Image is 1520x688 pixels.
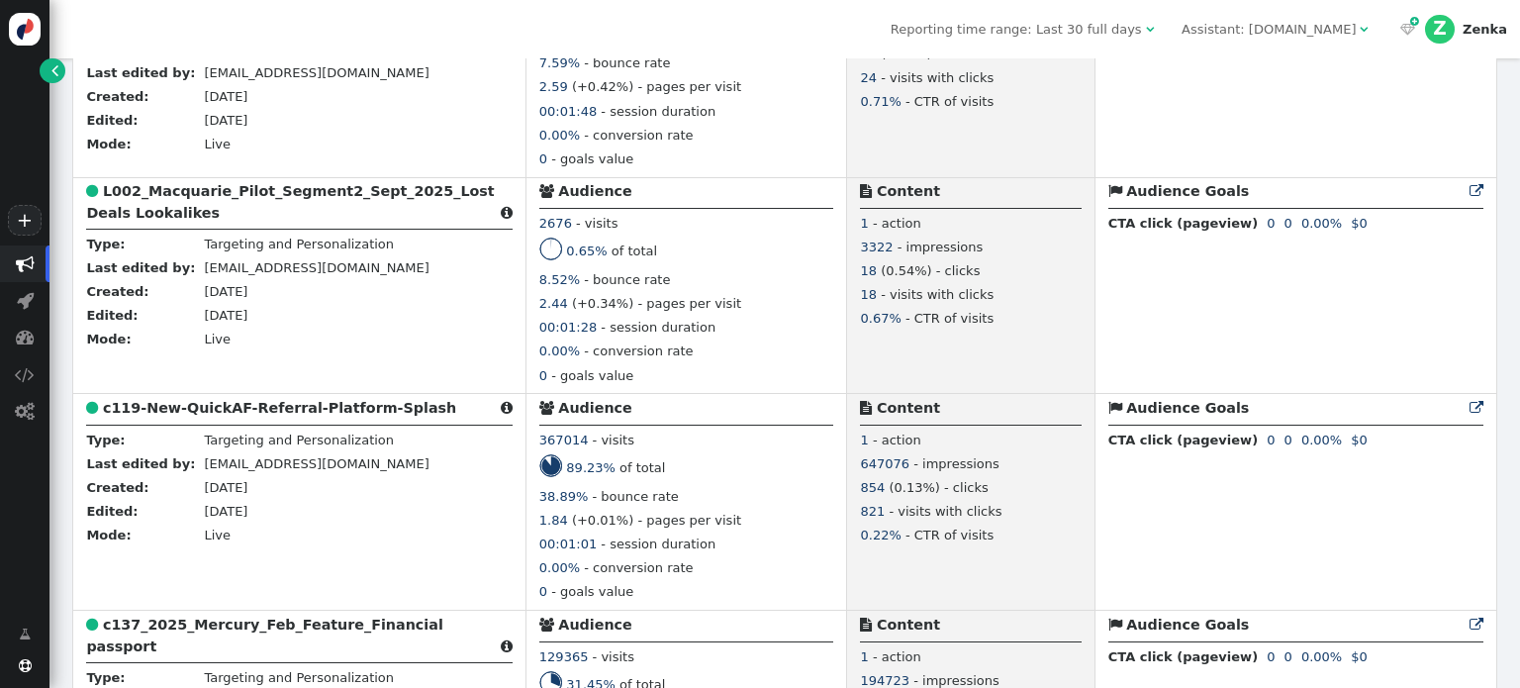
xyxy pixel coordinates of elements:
[539,489,589,504] span: 38.89%
[539,296,568,311] span: 2.44
[877,617,940,633] b: Content
[1396,20,1419,40] a:  
[539,649,589,664] span: 129365
[860,528,901,542] span: 0.22%
[204,528,231,542] span: Live
[881,287,994,302] span: - visits with clicks
[860,480,885,495] span: 854
[860,649,868,664] span: 1
[913,456,999,471] span: - impressions
[204,433,394,447] span: Targeting and Personalization
[860,311,901,326] span: 0.67%
[612,244,657,258] span: of total
[873,433,921,447] span: - action
[15,402,35,421] span: 
[1301,216,1342,231] span: 0.00%
[86,618,98,632] span: 
[1463,22,1507,38] div: Zenka
[584,344,693,358] span: - conversion rate
[1126,183,1249,199] b: Audience Goals
[51,60,58,80] span: 
[637,79,741,94] span: - pages per visit
[86,237,125,251] b: Type:
[204,456,428,471] span: [EMAIL_ADDRESS][DOMAIN_NAME]
[86,284,148,299] b: Created:
[551,151,633,166] span: - goals value
[905,311,994,326] span: - CTR of visits
[86,184,98,198] span: 
[860,94,901,109] span: 0.71%
[601,320,715,335] span: - session duration
[593,489,679,504] span: - bounce rate
[619,460,665,475] span: of total
[1126,400,1249,416] b: Audience Goals
[898,240,984,254] span: - impressions
[1108,433,1258,447] b: CTA click (pageview)
[1470,618,1483,632] span: 
[877,183,940,199] b: Content
[566,460,616,475] span: 89.23%
[551,584,633,599] span: - goals value
[204,308,247,323] span: [DATE]
[558,617,631,633] b: Audience
[873,216,921,231] span: - action
[539,320,597,335] span: 00:01:28
[539,104,597,119] span: 00:01:48
[860,433,868,447] span: 1
[103,400,456,416] b: c119-New-QuickAF-Referral-Platform-Splash
[860,216,868,231] span: 1
[584,55,670,70] span: - bounce rate
[1301,649,1342,664] span: 0.00%
[1108,184,1122,198] span: 
[40,58,64,83] a: 
[860,504,885,519] span: 821
[501,639,513,653] span: 
[86,456,195,471] b: Last edited by:
[539,618,554,632] span: 
[86,433,125,447] b: Type:
[584,272,670,287] span: - bounce rate
[584,128,693,143] span: - conversion rate
[204,670,394,685] span: Targeting and Personalization
[86,308,138,323] b: Edited:
[1410,14,1419,30] span: 
[637,513,741,528] span: - pages per visit
[1470,400,1483,416] a: 
[877,400,940,416] b: Content
[1400,23,1415,36] span: 
[204,113,247,128] span: [DATE]
[551,368,633,383] span: - goals value
[15,365,35,384] span: 
[204,284,247,299] span: [DATE]
[501,206,513,220] span: 
[1470,401,1483,415] span: 
[1351,433,1368,447] span: $0
[1182,20,1356,40] div: Assistant: [DOMAIN_NAME]
[1108,216,1258,231] b: CTA click (pageview)
[566,244,607,258] span: 0.65%
[1267,649,1275,664] span: 0
[1267,433,1275,447] span: 0
[881,263,931,278] span: (0.54%)
[860,456,909,471] span: 647076
[204,332,231,346] span: Live
[593,433,634,447] span: - visits
[873,649,921,664] span: - action
[204,65,428,80] span: [EMAIL_ADDRESS][DOMAIN_NAME]
[86,670,125,685] b: Type:
[936,263,981,278] span: - clicks
[539,55,580,70] span: 7.59%
[16,254,35,273] span: 
[860,263,877,278] span: 18
[539,433,589,447] span: 367014
[16,328,35,346] span: 
[539,184,554,198] span: 
[86,528,131,542] b: Mode:
[1146,23,1154,36] span: 
[889,504,1001,519] span: - visits with clicks
[86,65,195,80] b: Last edited by:
[86,480,148,495] b: Created:
[19,659,32,672] span: 
[860,618,872,632] span: 
[1284,649,1292,664] span: 0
